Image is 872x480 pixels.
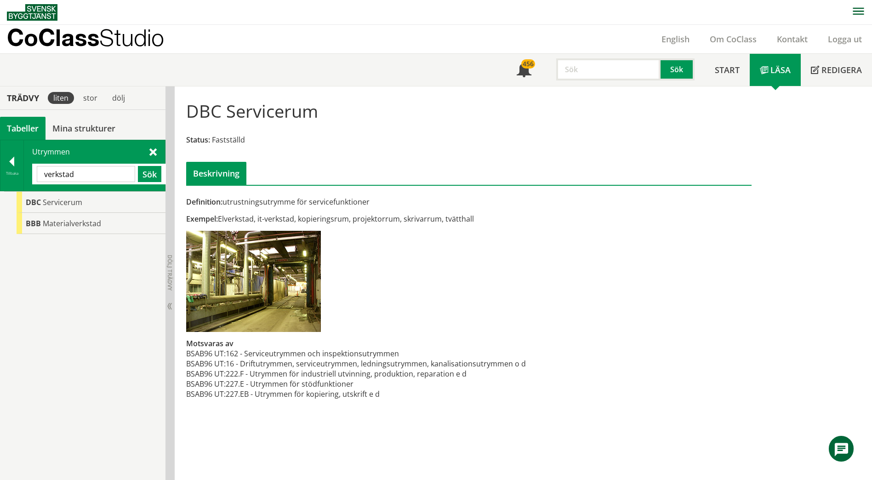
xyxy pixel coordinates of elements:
img: Svensk Byggtjänst [7,4,57,21]
a: English [651,34,700,45]
span: Definition: [186,197,222,207]
div: 456 [521,59,535,69]
a: Logga ut [818,34,872,45]
a: Mina strukturer [46,117,122,140]
span: Status: [186,135,210,145]
div: Beskrivning [186,162,246,185]
img: dbc-servicerum.jpg [186,231,321,332]
h1: DBC Servicerum [186,101,318,121]
td: BSAB96 UT: [186,379,226,389]
td: 227.EB - Utrymmen för kopiering, utskrift e d [226,389,526,399]
span: DBC [26,197,41,207]
span: Redigera [821,64,862,75]
td: BSAB96 UT: [186,389,226,399]
span: Materialverkstad [43,218,101,229]
button: Sök [138,166,161,182]
td: BSAB96 UT: [186,369,226,379]
a: CoClassStudio [7,25,184,53]
span: Studio [99,24,164,51]
span: BBB [26,218,41,229]
div: stor [78,92,103,104]
a: Kontakt [767,34,818,45]
span: Servicerum [43,197,82,207]
td: 162 - Serviceutrymmen och inspektionsutrymmen [226,349,526,359]
span: Motsvaras av [186,338,234,349]
div: utrustningsutrymme för servicefunktioner [186,197,558,207]
td: BSAB96 UT: [186,349,226,359]
input: Sök [37,166,135,182]
a: 456 [507,54,541,86]
input: Sök [556,58,661,80]
span: Dölj trädvy [166,255,174,291]
a: Läsa [750,54,801,86]
span: Exempel: [186,214,218,224]
button: Sök [661,58,695,80]
p: CoClass [7,32,164,43]
td: 16 - Driftutrymmen, serviceutrymmen, ledningsutrymmen, kanalisationsutrymmen o d [226,359,526,369]
td: 227.E - Utrymmen för stödfunktioner [226,379,526,389]
td: 222.F - Utrymmen för industriell utvinning, produktion, reparation e d [226,369,526,379]
td: BSAB96 UT: [186,359,226,369]
span: Fastställd [212,135,245,145]
a: Redigera [801,54,872,86]
div: Utrymmen [24,140,165,191]
div: Trädvy [2,93,44,103]
div: Elverkstad, it-verkstad, kopieringsrum, projektorrum, skrivarrum, tvätthall [186,214,558,224]
a: Start [705,54,750,86]
a: Om CoClass [700,34,767,45]
div: liten [48,92,74,104]
span: Notifikationer [517,63,531,78]
div: dölj [107,92,131,104]
span: Start [715,64,740,75]
div: Gå till informationssidan för CoClass Studio [17,192,165,213]
span: Läsa [770,64,791,75]
div: Tillbaka [0,170,23,177]
span: Stäng sök [149,147,157,156]
div: Gå till informationssidan för CoClass Studio [17,213,165,234]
